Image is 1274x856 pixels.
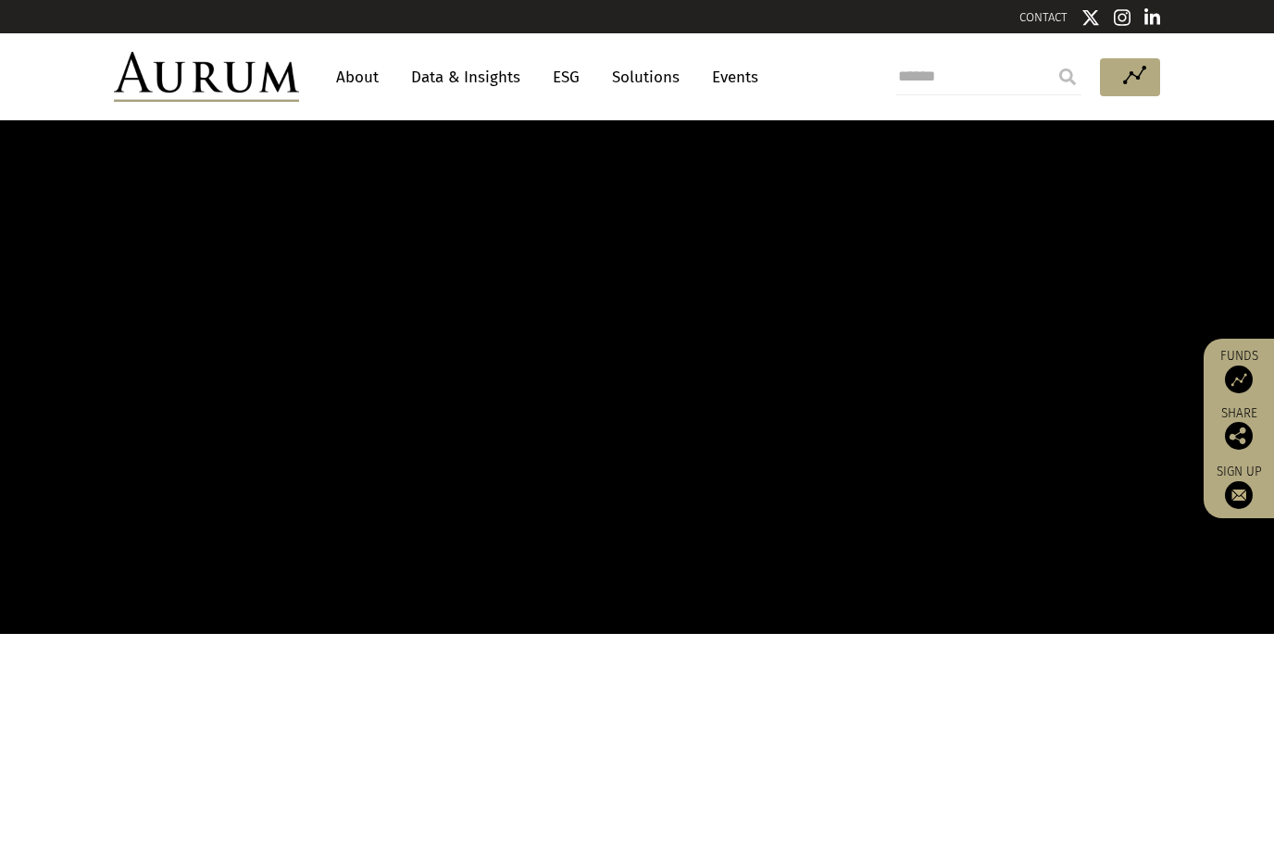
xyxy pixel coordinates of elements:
div: Share [1213,407,1265,450]
a: Events [703,60,758,94]
a: Sign up [1213,464,1265,509]
a: Solutions [603,60,689,94]
input: Submit [1049,58,1086,95]
img: Instagram icon [1114,8,1130,27]
img: Access Funds [1225,366,1253,393]
img: Twitter icon [1081,8,1100,27]
img: Sign up to our newsletter [1225,481,1253,509]
img: Aurum [114,52,299,102]
a: About [327,60,388,94]
a: Data & Insights [402,60,530,94]
a: CONTACT [1019,10,1068,24]
a: ESG [543,60,589,94]
img: Share this post [1225,422,1253,450]
img: Linkedin icon [1144,8,1161,27]
a: Funds [1213,348,1265,393]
